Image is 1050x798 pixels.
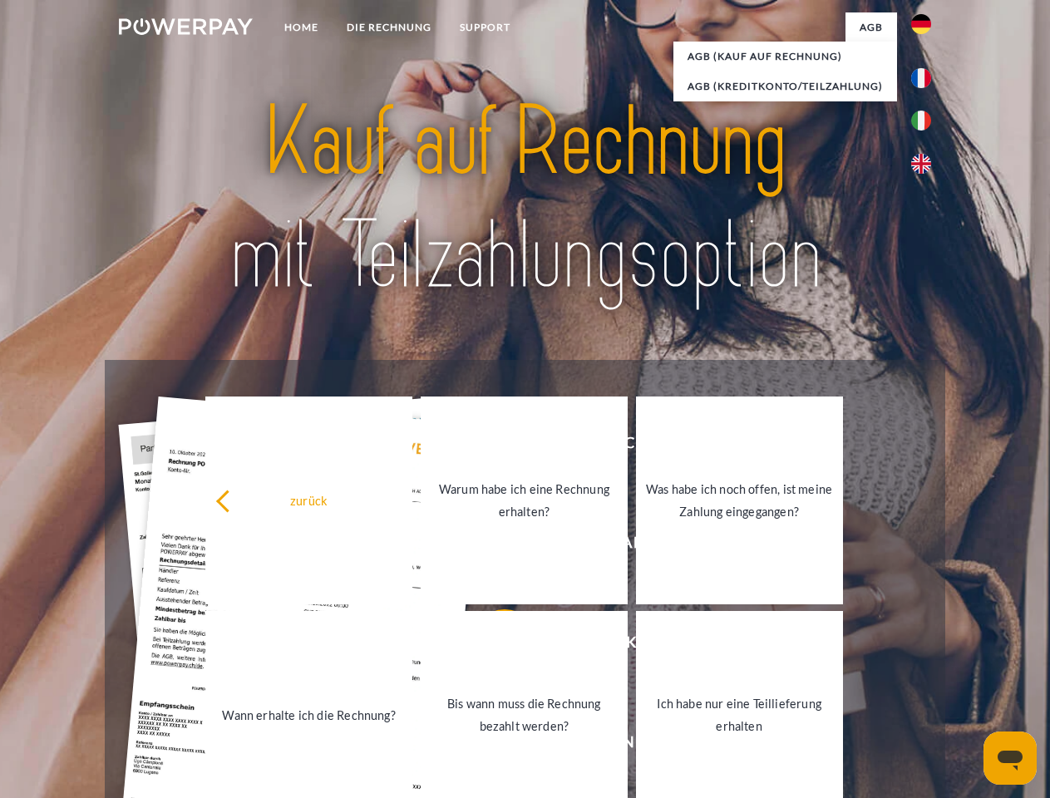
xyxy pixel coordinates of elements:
img: en [911,154,931,174]
div: Warum habe ich eine Rechnung erhalten? [431,478,618,523]
a: AGB (Kreditkonto/Teilzahlung) [673,71,897,101]
img: title-powerpay_de.svg [159,80,891,318]
img: fr [911,68,931,88]
a: Was habe ich noch offen, ist meine Zahlung eingegangen? [636,397,843,604]
div: zurück [215,489,402,511]
img: it [911,111,931,131]
div: Bis wann muss die Rechnung bezahlt werden? [431,692,618,737]
a: AGB (Kauf auf Rechnung) [673,42,897,71]
a: agb [845,12,897,42]
a: DIE RECHNUNG [333,12,446,42]
img: logo-powerpay-white.svg [119,18,253,35]
div: Was habe ich noch offen, ist meine Zahlung eingegangen? [646,478,833,523]
a: Home [270,12,333,42]
a: SUPPORT [446,12,525,42]
div: Wann erhalte ich die Rechnung? [215,703,402,726]
div: Ich habe nur eine Teillieferung erhalten [646,692,833,737]
img: de [911,14,931,34]
iframe: Schaltfläche zum Öffnen des Messaging-Fensters [983,731,1037,785]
